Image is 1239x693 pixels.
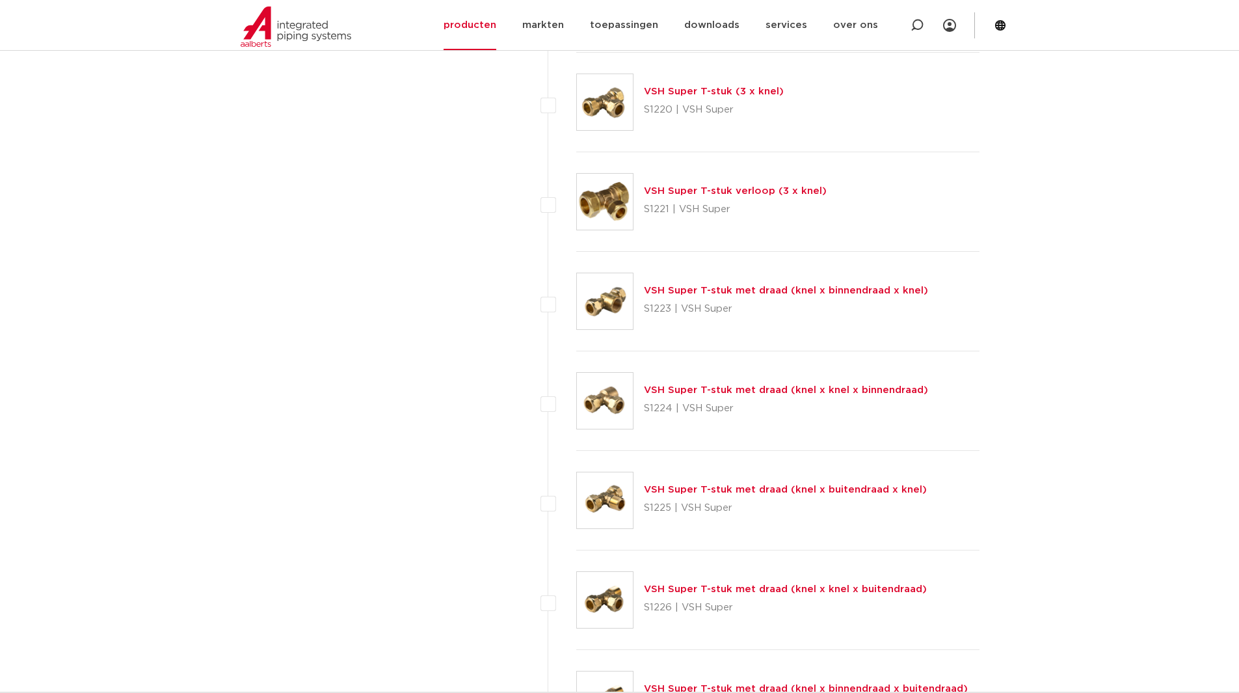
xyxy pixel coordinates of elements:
a: VSH Super T-stuk verloop (3 x knel) [644,186,827,196]
img: Thumbnail for VSH Super T-stuk met draad (knel x buitendraad x knel) [577,472,633,528]
p: S1225 | VSH Super [644,498,927,519]
img: Thumbnail for VSH Super T-stuk met draad (knel x knel x buitendraad) [577,572,633,628]
p: S1223 | VSH Super [644,299,928,319]
p: S1226 | VSH Super [644,597,927,618]
a: VSH Super T-stuk (3 x knel) [644,87,784,96]
a: VSH Super T-stuk met draad (knel x binnendraad x knel) [644,286,928,295]
div: my IPS [943,11,956,40]
a: VSH Super T-stuk met draad (knel x knel x binnendraad) [644,385,928,395]
img: Thumbnail for VSH Super T-stuk met draad (knel x binnendraad x knel) [577,273,633,329]
img: Thumbnail for VSH Super T-stuk (3 x knel) [577,74,633,130]
img: Thumbnail for VSH Super T-stuk verloop (3 x knel) [577,174,633,230]
a: VSH Super T-stuk met draad (knel x buitendraad x knel) [644,485,927,495]
p: S1221 | VSH Super [644,199,827,220]
a: VSH Super T-stuk met draad (knel x knel x buitendraad) [644,584,927,594]
p: S1224 | VSH Super [644,398,928,419]
img: Thumbnail for VSH Super T-stuk met draad (knel x knel x binnendraad) [577,373,633,429]
p: S1220 | VSH Super [644,100,784,120]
